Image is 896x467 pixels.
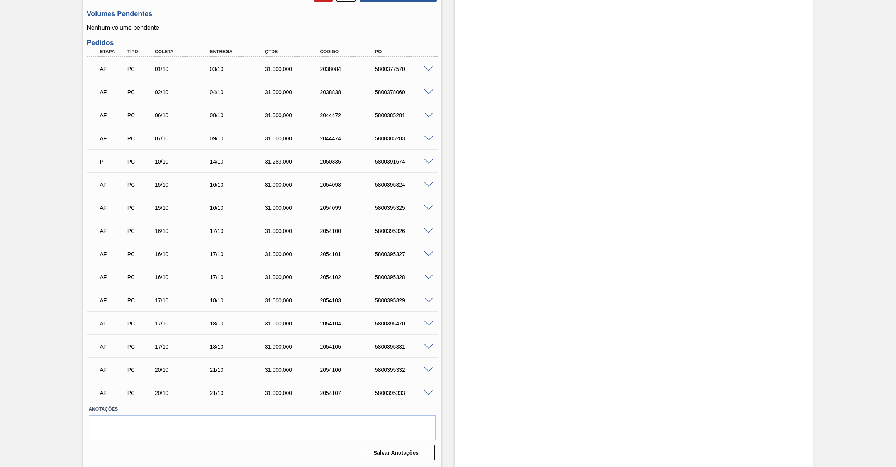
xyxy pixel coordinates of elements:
p: AF [100,274,126,280]
div: 5800395329 [373,297,436,303]
p: Nenhum volume pendente [87,24,438,31]
div: 5800395327 [373,251,436,257]
div: 21/10/2025 [208,390,270,396]
p: AF [100,297,126,303]
p: AF [100,251,126,257]
div: 2038084 [318,66,380,72]
p: PT [100,158,126,165]
div: 31.000,000 [263,182,326,188]
div: Aguardando Faturamento [98,338,127,355]
div: Pedido de Compra [126,390,155,396]
div: 06/10/2025 [153,112,216,118]
div: Pedido de Compra [126,89,155,95]
div: 2054104 [318,320,380,327]
div: 20/10/2025 [153,390,216,396]
div: 2054103 [318,297,380,303]
div: 31.000,000 [263,251,326,257]
div: Aguardando Faturamento [98,199,127,216]
p: AF [100,135,126,142]
div: 5800395326 [373,228,436,234]
div: 16/10/2025 [153,251,216,257]
div: 5800395332 [373,367,436,373]
div: 31.000,000 [263,89,326,95]
div: Entrega [208,49,270,54]
div: 2038838 [318,89,380,95]
div: Qtde [263,49,326,54]
div: 17/10/2025 [153,320,216,327]
div: 5800395333 [373,390,436,396]
div: Pedido de Compra [126,182,155,188]
p: AF [100,112,126,118]
div: 2054107 [318,390,380,396]
div: Etapa [98,49,127,54]
div: 31.000,000 [263,320,326,327]
div: Pedido de Compra [126,112,155,118]
div: 5800377570 [373,66,436,72]
div: 2044474 [318,135,380,142]
p: AF [100,390,126,396]
p: AF [100,344,126,350]
button: Salvar Anotações [358,445,435,460]
div: 2054105 [318,344,380,350]
div: Aguardando Faturamento [98,223,127,239]
div: 5800395328 [373,274,436,280]
div: 2054098 [318,182,380,188]
div: 31.000,000 [263,297,326,303]
div: 18/10/2025 [208,344,270,350]
div: Aguardando Faturamento [98,84,127,101]
div: Pedido de Compra [126,205,155,211]
p: AF [100,66,126,72]
div: 31.000,000 [263,390,326,396]
div: 2050335 [318,158,380,165]
div: 16/10/2025 [153,228,216,234]
div: 20/10/2025 [153,367,216,373]
div: 2054102 [318,274,380,280]
div: 08/10/2025 [208,112,270,118]
h3: Pedidos [87,39,438,47]
div: 15/10/2025 [153,205,216,211]
div: Aguardando Faturamento [98,361,127,378]
div: Aguardando Faturamento [98,292,127,309]
div: 5800378060 [373,89,436,95]
div: Pedido de Compra [126,367,155,373]
p: AF [100,320,126,327]
div: 5800385281 [373,112,436,118]
div: 15/10/2025 [153,182,216,188]
p: AF [100,205,126,211]
div: 31.000,000 [263,135,326,142]
div: 03/10/2025 [208,66,270,72]
div: 16/10/2025 [153,274,216,280]
div: 31.000,000 [263,205,326,211]
div: Pedido de Compra [126,251,155,257]
div: 02/10/2025 [153,89,216,95]
div: Pedido de Compra [126,274,155,280]
p: AF [100,89,126,95]
div: Aguardando Faturamento [98,176,127,193]
div: 31.000,000 [263,274,326,280]
div: 31.000,000 [263,228,326,234]
div: Pedido de Compra [126,344,155,350]
div: PO [373,49,436,54]
div: Pedido de Compra [126,158,155,165]
div: Aguardando Faturamento [98,61,127,78]
div: 31.283,000 [263,158,326,165]
div: 5800395324 [373,182,436,188]
h3: Volumes Pendentes [87,10,438,18]
div: Tipo [126,49,155,54]
div: Aguardando Faturamento [98,315,127,332]
div: 04/10/2025 [208,89,270,95]
div: 31.000,000 [263,344,326,350]
div: Pedido em Trânsito [98,153,127,170]
div: Aguardando Faturamento [98,246,127,263]
p: AF [100,182,126,188]
p: AF [100,367,126,373]
div: Pedido de Compra [126,228,155,234]
div: 17/10/2025 [208,274,270,280]
div: Aguardando Faturamento [98,269,127,286]
div: 2054101 [318,251,380,257]
div: Aguardando Faturamento [98,107,127,124]
div: 01/10/2025 [153,66,216,72]
div: 2054106 [318,367,380,373]
div: 10/10/2025 [153,158,216,165]
div: 14/10/2025 [208,158,270,165]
